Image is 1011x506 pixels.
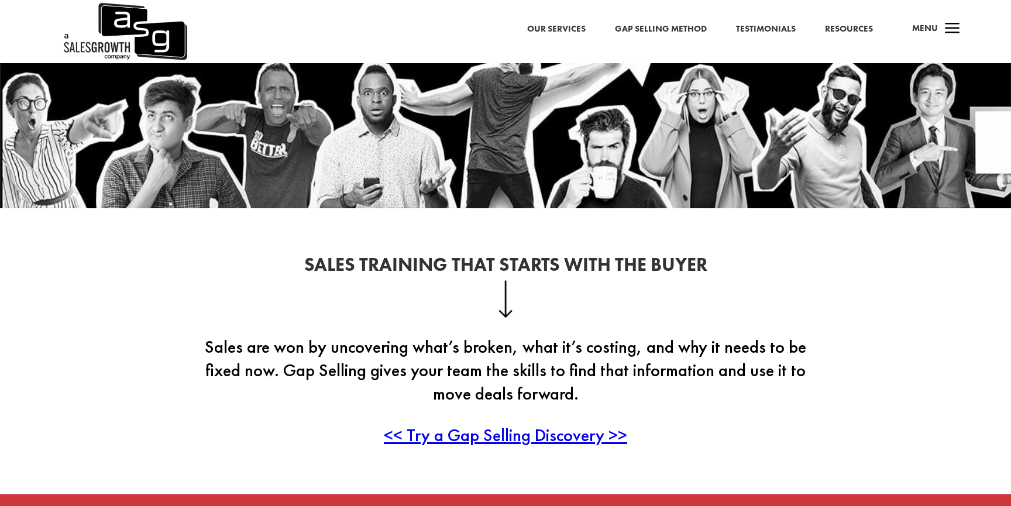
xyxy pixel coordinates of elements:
[736,22,796,37] a: Testimonials
[190,256,821,280] h2: Sales Training That Starts With the Buyer
[912,22,938,34] span: Menu
[941,18,964,41] span: a
[384,424,627,446] a: << Try a Gap Selling Discovery >>
[615,22,707,37] a: Gap Selling Method
[825,22,873,37] a: Resources
[498,280,513,318] img: down-arrow
[527,22,586,37] a: Our Services
[190,335,821,424] p: Sales are won by uncovering what’s broken, what it’s costing, and why it needs to be fixed now. G...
